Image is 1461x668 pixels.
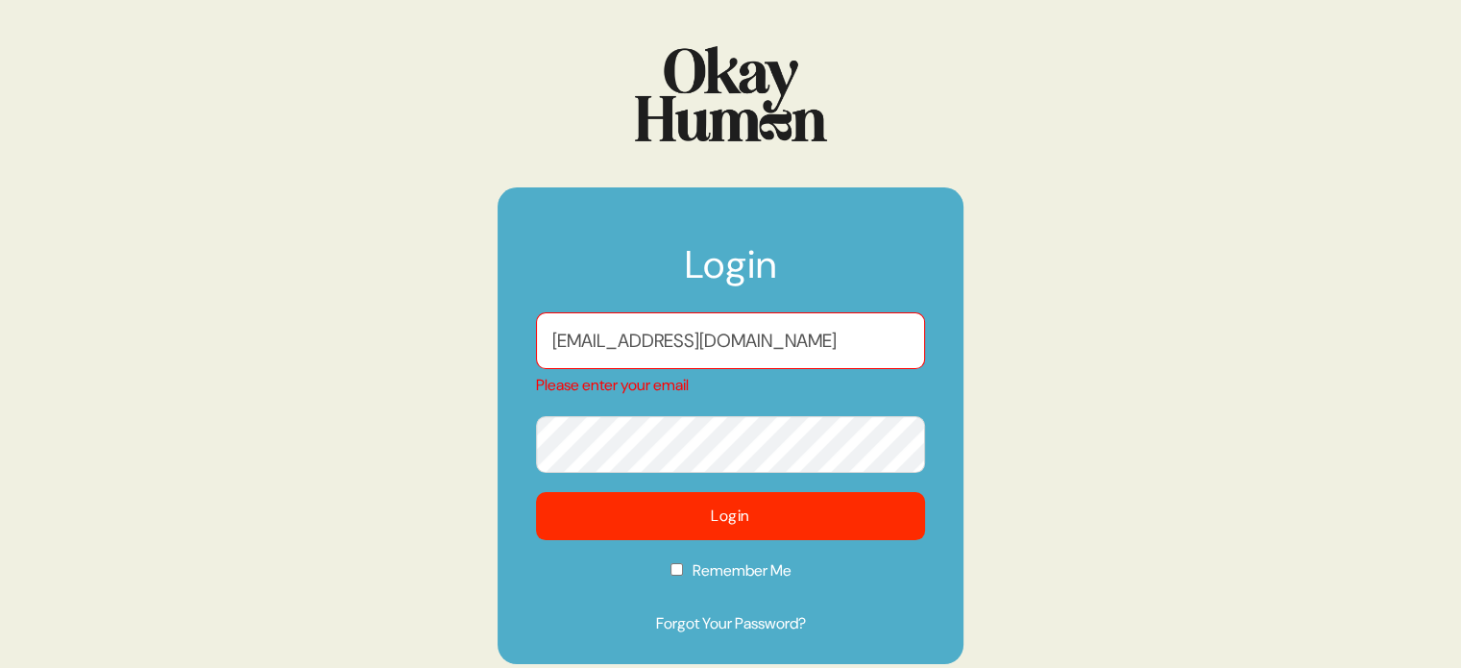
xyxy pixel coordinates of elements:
[536,374,925,397] div: Please enter your email
[536,245,925,303] h1: Login
[536,559,925,595] label: Remember Me
[536,312,925,369] input: Email
[635,46,827,141] img: Logo
[536,612,925,635] a: Forgot Your Password?
[536,492,925,540] button: Login
[670,563,683,576] input: Remember Me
